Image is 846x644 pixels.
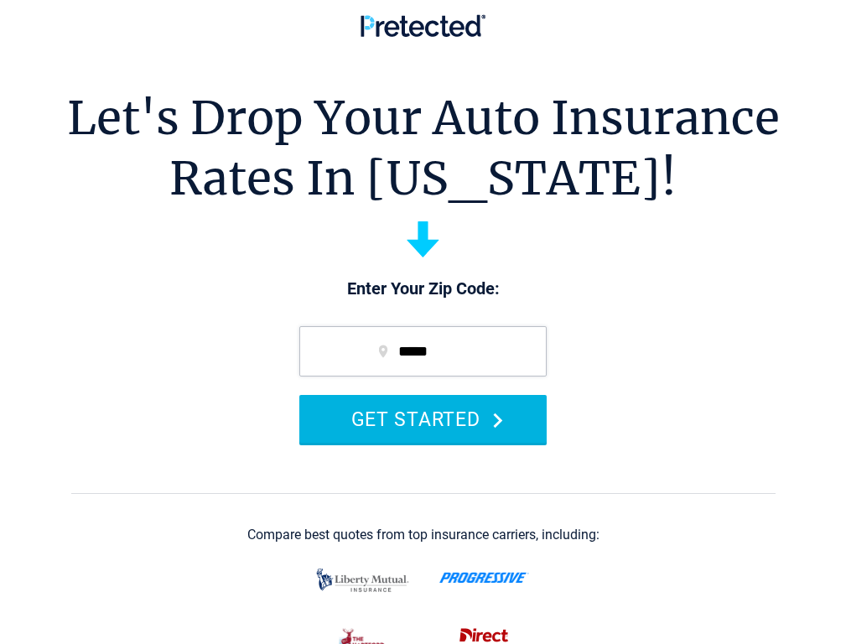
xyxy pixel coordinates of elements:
[299,326,547,377] input: zip code
[312,560,413,600] img: liberty
[439,572,529,584] img: progressive
[67,88,780,209] h1: Let's Drop Your Auto Insurance Rates In [US_STATE]!
[283,278,563,301] p: Enter Your Zip Code:
[247,527,599,543] div: Compare best quotes from top insurance carriers, including:
[361,14,485,37] img: Pretected Logo
[299,395,547,443] button: GET STARTED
